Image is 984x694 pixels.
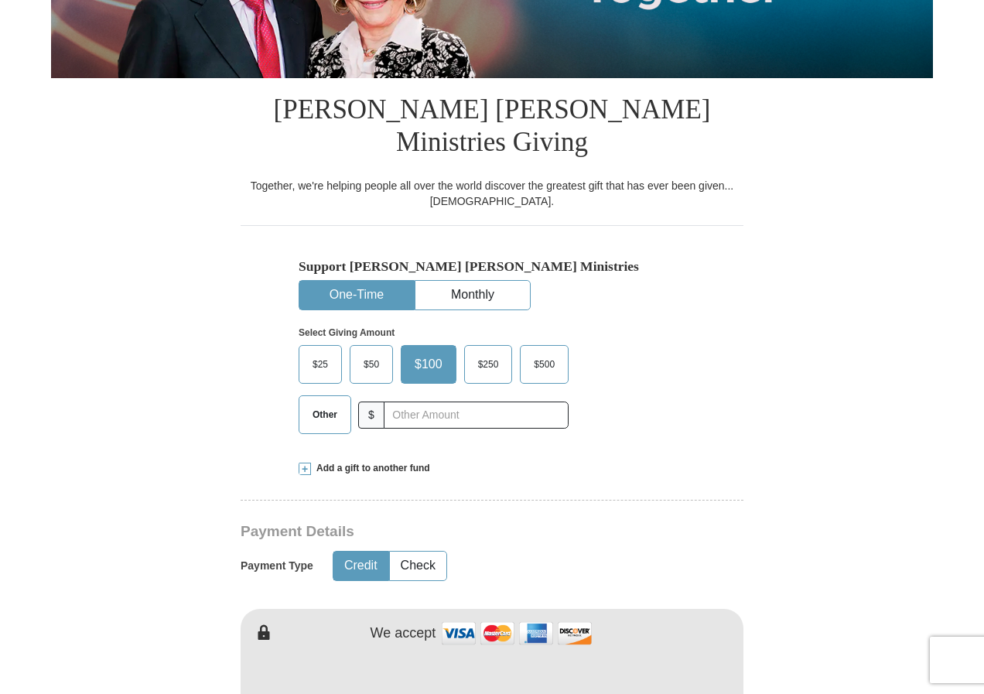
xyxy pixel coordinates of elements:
[305,353,336,376] span: $25
[299,281,414,309] button: One-Time
[299,327,395,338] strong: Select Giving Amount
[384,402,569,429] input: Other Amount
[407,353,450,376] span: $100
[333,552,388,580] button: Credit
[439,617,594,650] img: credit cards accepted
[371,625,436,642] h4: We accept
[241,78,743,178] h1: [PERSON_NAME] [PERSON_NAME] Ministries Giving
[241,178,743,209] div: Together, we're helping people all over the world discover the greatest gift that has ever been g...
[526,353,562,376] span: $500
[390,552,446,580] button: Check
[358,402,384,429] span: $
[299,258,685,275] h5: Support [PERSON_NAME] [PERSON_NAME] Ministries
[470,353,507,376] span: $250
[356,353,387,376] span: $50
[415,281,530,309] button: Monthly
[241,559,313,573] h5: Payment Type
[305,403,345,426] span: Other
[241,523,635,541] h3: Payment Details
[311,462,430,475] span: Add a gift to another fund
